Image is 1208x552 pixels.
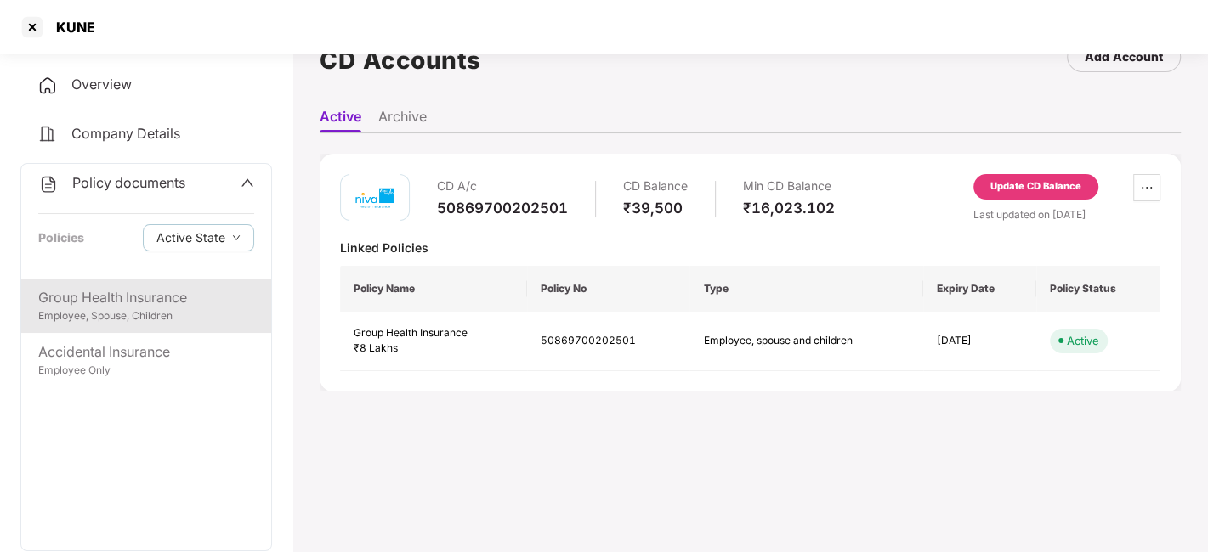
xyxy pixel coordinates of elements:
th: Policy Status [1036,266,1160,312]
div: Group Health Insurance [38,287,254,308]
span: Company Details [71,125,180,142]
span: ellipsis [1134,181,1160,194]
div: CD Balance [623,174,688,199]
li: Archive [378,108,427,132]
th: Type [689,266,923,312]
img: mbhicl.png [349,172,400,223]
li: Active [320,108,361,132]
div: Update CD Balance [990,179,1081,194]
div: Accidental Insurance [38,341,254,363]
div: Policies [38,228,84,247]
div: KUNE [46,19,95,36]
div: Add Account [1085,48,1163,66]
span: Overview [71,76,132,93]
span: down [232,234,241,243]
span: ₹8 Lakhs [354,341,398,354]
td: 50869700202501 [527,312,689,372]
div: Employee Only [38,363,254,379]
div: Group Health Insurance [354,325,513,341]
div: Employee, Spouse, Children [38,308,254,324]
div: Employee, spouse and children [703,333,890,349]
img: svg+xml;base64,PHN2ZyB4bWxucz0iaHR0cDovL3d3dy53My5vcmcvMjAwMC9zdmciIHdpZHRoPSIyNCIgaGVpZ2h0PSIyNC... [37,124,58,144]
div: 50869700202501 [437,199,568,217]
span: up [241,176,254,189]
div: CD A/c [437,174,568,199]
span: Active State [156,228,225,247]
td: [DATE] [923,312,1036,372]
img: svg+xml;base64,PHN2ZyB4bWxucz0iaHR0cDovL3d3dy53My5vcmcvMjAwMC9zdmciIHdpZHRoPSIyNCIgaGVpZ2h0PSIyNC... [38,174,59,194]
button: ellipsis [1133,174,1160,201]
div: Last updated on [DATE] [973,206,1160,222]
h1: CD Accounts [320,42,481,79]
div: ₹16,023.102 [743,199,835,217]
span: Policy documents [72,174,185,191]
th: Expiry Date [923,266,1036,312]
div: Min CD Balance [743,174,835,199]
th: Policy No [527,266,689,312]
th: Policy Name [340,266,527,312]
div: ₹39,500 [623,199,688,217]
div: Active [1067,332,1099,349]
img: svg+xml;base64,PHN2ZyB4bWxucz0iaHR0cDovL3d3dy53My5vcmcvMjAwMC9zdmciIHdpZHRoPSIyNCIgaGVpZ2h0PSIyNC... [37,76,58,96]
button: Active Statedown [143,224,254,251]
div: Linked Policies [340,239,1160,256]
